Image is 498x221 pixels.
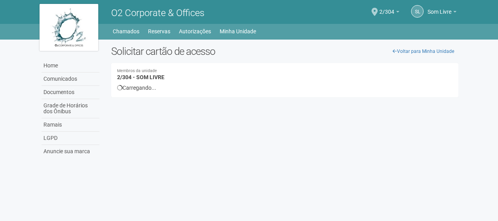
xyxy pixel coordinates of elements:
[117,84,453,91] div: Carregando...
[113,26,139,37] a: Chamados
[379,1,394,15] span: 2/304
[41,145,99,158] a: Anuncie sua marca
[111,7,204,18] span: O2 Corporate & Offices
[41,72,99,86] a: Comunicados
[117,69,453,80] h4: 2/304 - SOM LIVRE
[41,59,99,72] a: Home
[411,5,424,18] a: SL
[41,118,99,132] a: Ramais
[379,10,399,16] a: 2/304
[41,86,99,99] a: Documentos
[179,26,211,37] a: Autorizações
[41,99,99,118] a: Grade de Horários dos Ônibus
[148,26,170,37] a: Reservas
[428,1,451,15] span: Som Livre
[388,45,458,57] a: Voltar para Minha Unidade
[117,69,453,73] small: Membros da unidade
[41,132,99,145] a: LGPD
[220,26,256,37] a: Minha Unidade
[111,45,458,57] h2: Solicitar cartão de acesso
[428,10,456,16] a: Som Livre
[40,4,98,51] img: logo.jpg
